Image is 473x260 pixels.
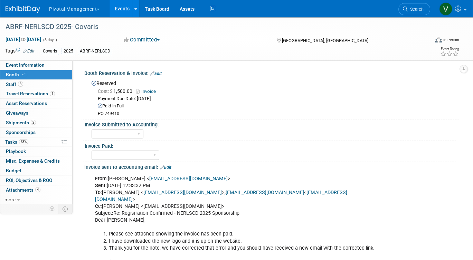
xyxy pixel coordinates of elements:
[160,165,171,170] a: Edit
[0,128,72,137] a: Sponsorships
[109,245,382,252] li: Thank you for the note, we have corrected that error and you should have received a new email wit...
[4,197,16,202] span: more
[6,158,60,164] span: Misc. Expenses & Credits
[6,148,26,154] span: Playbook
[392,36,459,46] div: Event Format
[46,204,58,213] td: Personalize Event Tab Strip
[0,185,72,195] a: Attachments4
[6,6,40,13] img: ExhibitDay
[85,119,456,128] div: Invoice Submitted to Accounting:
[109,231,382,238] li: Please see attached showing the invoice has been paid.
[5,139,28,145] span: Tasks
[89,78,454,117] div: Reserved
[0,118,72,127] a: Shipments2
[0,166,72,175] a: Budget
[22,73,26,76] i: Booth reservation complete
[0,108,72,118] a: Giveaways
[98,96,454,102] div: Payment Due Date: [DATE]
[6,81,23,87] span: Staff
[6,177,52,183] span: ROI, Objectives & ROO
[31,120,36,125] span: 2
[435,37,442,42] img: Format-Inperson.png
[136,89,159,94] a: Invoice
[0,70,72,79] a: Booth
[5,47,35,55] td: Tags
[408,7,424,12] span: Search
[98,88,135,94] span: 1,500.00
[62,48,75,55] div: 2025
[85,141,456,150] div: Invoice Paid:
[0,176,72,185] a: ROI, Objectives & ROO
[6,129,36,135] span: Sponsorships
[6,168,21,173] span: Budget
[84,162,459,171] div: Invoice sent to accounting email:
[5,36,41,42] span: [DATE] [DATE]
[6,91,55,96] span: Travel Reservations
[443,37,459,42] div: In-Person
[0,89,72,98] a: Travel Reservations1
[0,147,72,156] a: Playbook
[95,176,108,182] b: From:
[0,137,72,147] a: Tasks33%
[149,176,228,182] a: [EMAIL_ADDRESS][DOMAIN_NAME]
[439,2,452,16] img: Valerie Weld
[6,120,36,125] span: Shipments
[6,62,45,68] span: Event Information
[95,190,102,195] b: To:
[6,100,47,106] span: Asset Reservations
[150,71,162,76] a: Edit
[50,91,55,96] span: 1
[440,47,459,51] div: Event Rating
[6,72,27,77] span: Booth
[6,110,28,116] span: Giveaways
[84,68,459,77] div: Booth Reservation & Invoice:
[23,49,35,54] a: Edit
[143,190,222,195] a: [EMAIL_ADDRESS][DOMAIN_NAME]
[109,238,382,245] li: I have downloaded the new logo and it is up on the website.
[20,37,27,42] span: to
[95,183,107,189] b: Sent:
[398,3,430,15] a: Search
[98,103,454,109] div: Paid in Full
[78,48,112,55] div: ABRF-NERLSCD
[58,204,73,213] td: Toggle Event Tabs
[0,99,72,108] a: Asset Reservations
[95,203,102,209] b: Cc:
[95,210,113,216] b: Subject:
[0,80,72,89] a: Staff3
[6,187,40,193] span: Attachments
[0,60,72,70] a: Event Information
[98,111,454,117] div: PO 749410
[0,195,72,204] a: more
[42,38,57,42] span: (3 days)
[3,21,420,33] div: ABRF-NERLSCD 2025- Covaris
[41,48,59,55] div: Covaris
[35,187,40,192] span: 4
[282,38,368,43] span: [GEOGRAPHIC_DATA], [GEOGRAPHIC_DATA]
[98,88,113,94] span: Cost: $
[121,36,162,44] button: Committed
[226,190,304,195] a: [EMAIL_ADDRESS][DOMAIN_NAME]
[18,81,23,87] span: 3
[0,156,72,166] a: Misc. Expenses & Credits
[19,139,28,144] span: 33%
